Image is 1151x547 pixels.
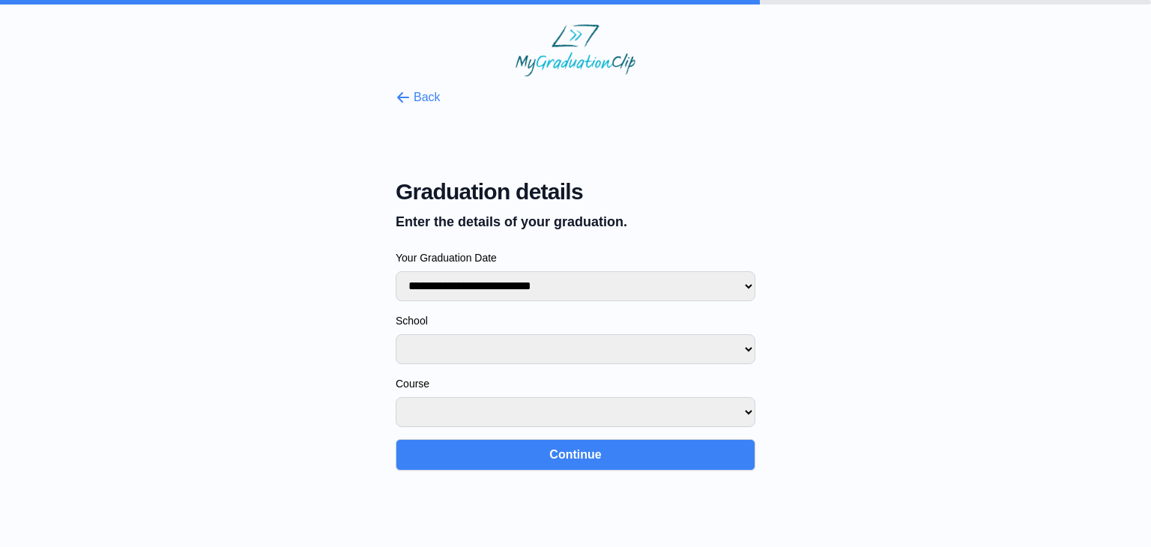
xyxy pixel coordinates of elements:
[396,178,755,205] span: Graduation details
[516,24,635,76] img: MyGraduationClip
[396,313,755,328] label: School
[396,250,755,265] label: Your Graduation Date
[396,88,441,106] button: Back
[396,211,755,232] p: Enter the details of your graduation.
[396,439,755,471] button: Continue
[396,376,755,391] label: Course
